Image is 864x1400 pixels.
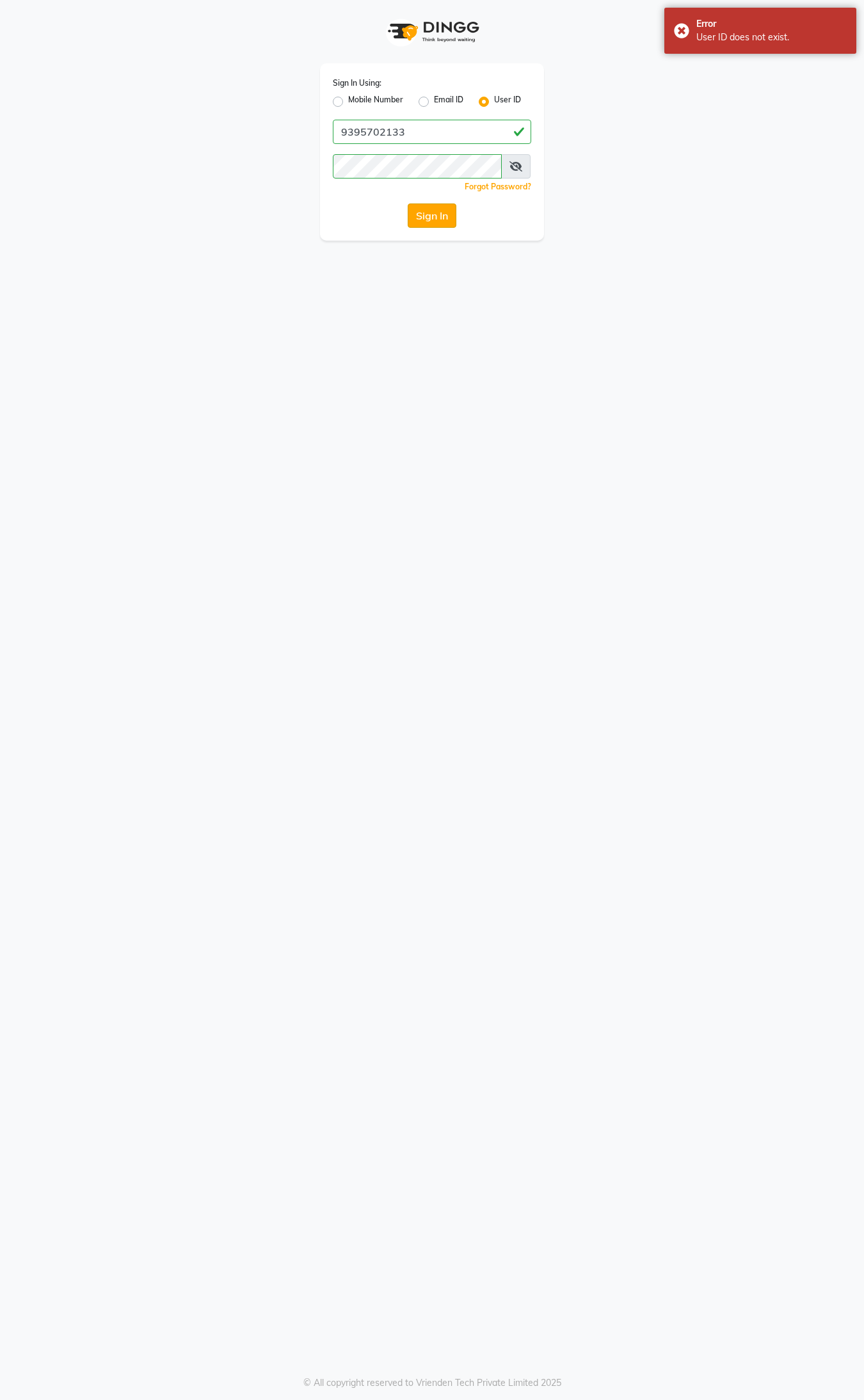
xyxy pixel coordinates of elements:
a: Forgot Password? [465,182,531,191]
label: Email ID [434,94,463,109]
label: Sign In Using: [333,77,381,89]
img: logo1.svg [381,13,483,51]
div: User ID does not exist. [696,31,847,44]
div: Error [696,17,847,31]
label: User ID [494,94,521,109]
button: Sign In [408,203,456,228]
label: Mobile Number [348,94,403,109]
input: Username [333,120,531,144]
input: Username [333,154,502,179]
